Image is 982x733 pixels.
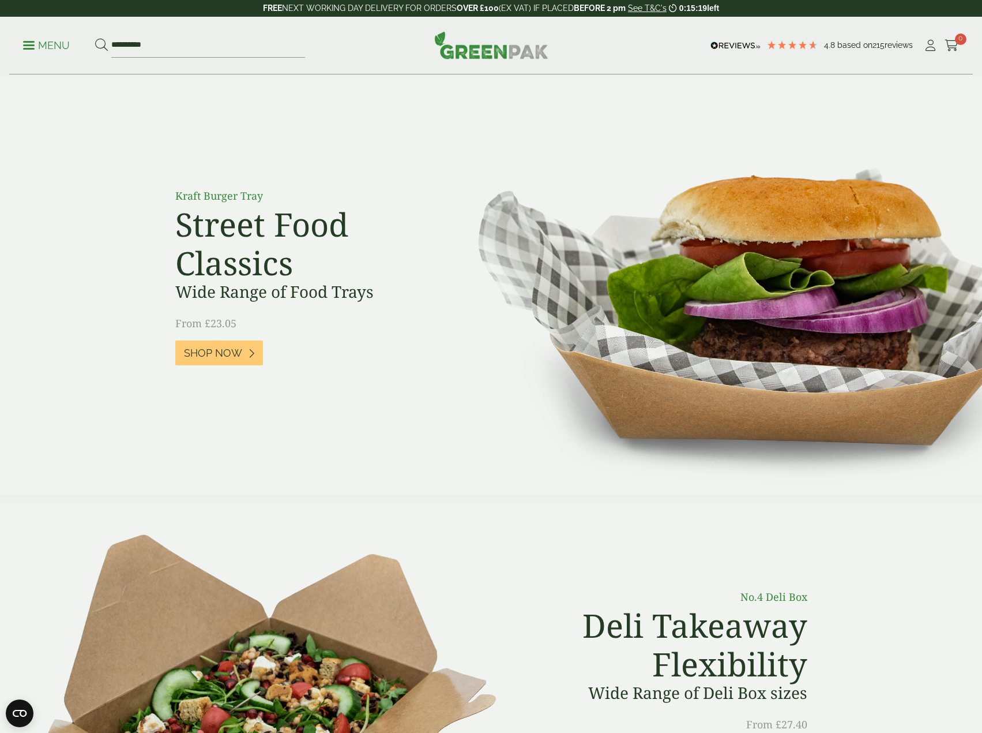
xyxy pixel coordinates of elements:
a: See T&C's [628,3,667,13]
p: No.4 Deli Box [555,589,807,605]
strong: OVER £100 [457,3,499,13]
a: Menu [23,39,70,50]
div: 4.79 Stars [766,40,818,50]
p: Menu [23,39,70,53]
p: Kraft Burger Tray [175,188,435,204]
img: Street Food Classics [442,75,982,495]
i: My Account [923,40,938,51]
span: 0:15:19 [679,3,707,13]
span: 215 [872,40,885,50]
span: From £27.40 [746,717,807,731]
span: reviews [885,40,913,50]
h3: Wide Range of Food Trays [175,282,435,302]
a: Shop Now [175,341,263,365]
span: Shop Now [184,347,242,360]
span: From £23.05 [175,316,236,330]
strong: BEFORE 2 pm [574,3,626,13]
strong: FREE [263,3,282,13]
h2: Street Food Classics [175,205,435,282]
img: REVIEWS.io [710,42,761,50]
span: 4.8 [824,40,837,50]
button: Open CMP widget [6,700,33,727]
h3: Wide Range of Deli Box sizes [555,683,807,703]
span: Based on [837,40,872,50]
h2: Deli Takeaway Flexibility [555,606,807,683]
span: 0 [955,33,966,45]
i: Cart [945,40,959,51]
a: 0 [945,37,959,54]
img: GreenPak Supplies [434,31,548,59]
span: left [707,3,719,13]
